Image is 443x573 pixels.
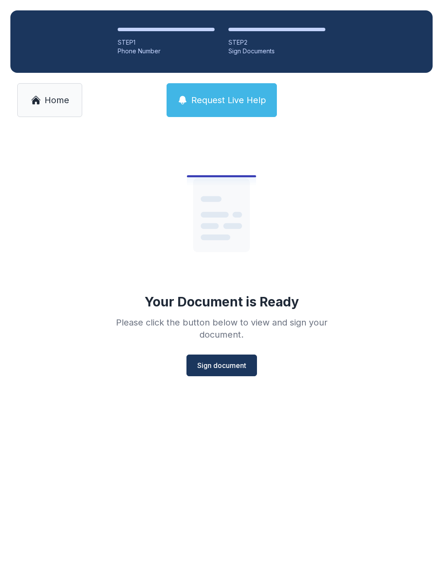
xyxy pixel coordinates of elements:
[97,316,346,341] div: Please click the button below to view and sign your document.
[197,360,246,371] span: Sign document
[144,294,299,309] div: Your Document is Ready
[228,38,325,47] div: STEP 2
[118,38,215,47] div: STEP 1
[45,94,69,106] span: Home
[191,94,266,106] span: Request Live Help
[228,47,325,55] div: Sign Documents
[118,47,215,55] div: Phone Number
